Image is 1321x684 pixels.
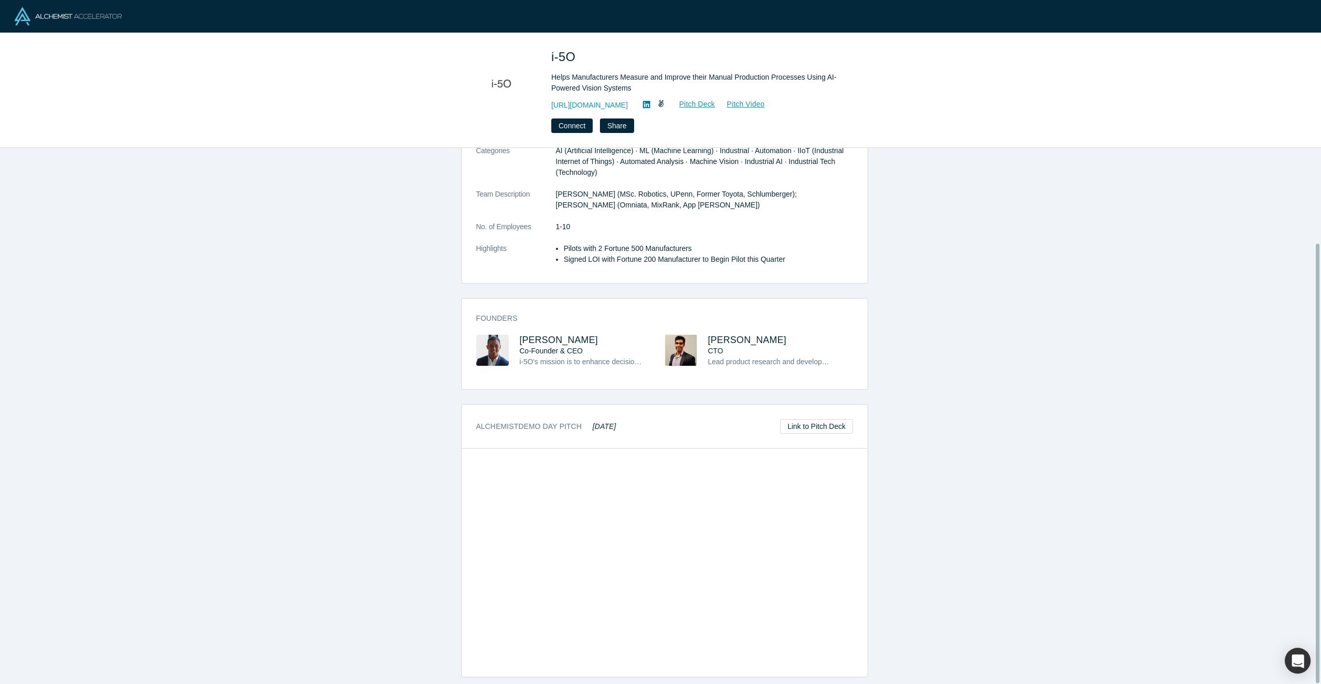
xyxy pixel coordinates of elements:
span: AI (Artificial Intelligence) · ML (Machine Learning) · Industrial · Automation · IIoT (Industrial... [556,146,844,176]
dd: 1-10 [556,221,853,232]
span: Co-Founder & CEO [520,347,583,355]
p: [PERSON_NAME] (MSc. Robotics, UPenn, Former Toyota, Schlumberger); [PERSON_NAME] (Omniata, MixRan... [556,189,853,211]
dt: Highlights [476,243,556,276]
iframe: i-5O Alchemist Demo Day 1.23.2020 [462,449,868,677]
li: Signed LOI with Fortune 200 Manufacturer to Begin Pilot this Quarter [564,254,853,265]
span: CTO [708,347,723,355]
h3: Alchemist Demo Day Pitch [476,421,617,432]
a: Link to Pitch Deck [780,419,853,434]
a: [PERSON_NAME] [708,335,787,345]
span: i-5O [551,50,579,64]
div: Helps Manufacturers Measure and Improve their Manual Production Processes Using AI-Powered Vision... [551,72,841,94]
a: Pitch Video [715,98,765,110]
dt: No. of Employees [476,221,556,243]
a: [URL][DOMAIN_NAME] [551,100,628,111]
button: Connect [551,118,593,133]
dt: Categories [476,145,556,189]
dt: Team Description [476,189,556,221]
h3: Founders [476,313,839,324]
img: Khizer Hayat's Profile Image [665,335,697,366]
span: i-5O's mission is to enhance decision making on production processes using AI. [520,358,775,366]
img: Alchemist Logo [14,7,122,25]
em: [DATE] [593,422,616,430]
img: i-5O's Logo [464,48,537,120]
a: [PERSON_NAME] [520,335,598,345]
button: Share [600,118,634,133]
li: Pilots with 2 Fortune 500 Manufacturers [564,243,853,254]
img: Albert Kao's Profile Image [476,335,509,366]
a: Pitch Deck [668,98,715,110]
